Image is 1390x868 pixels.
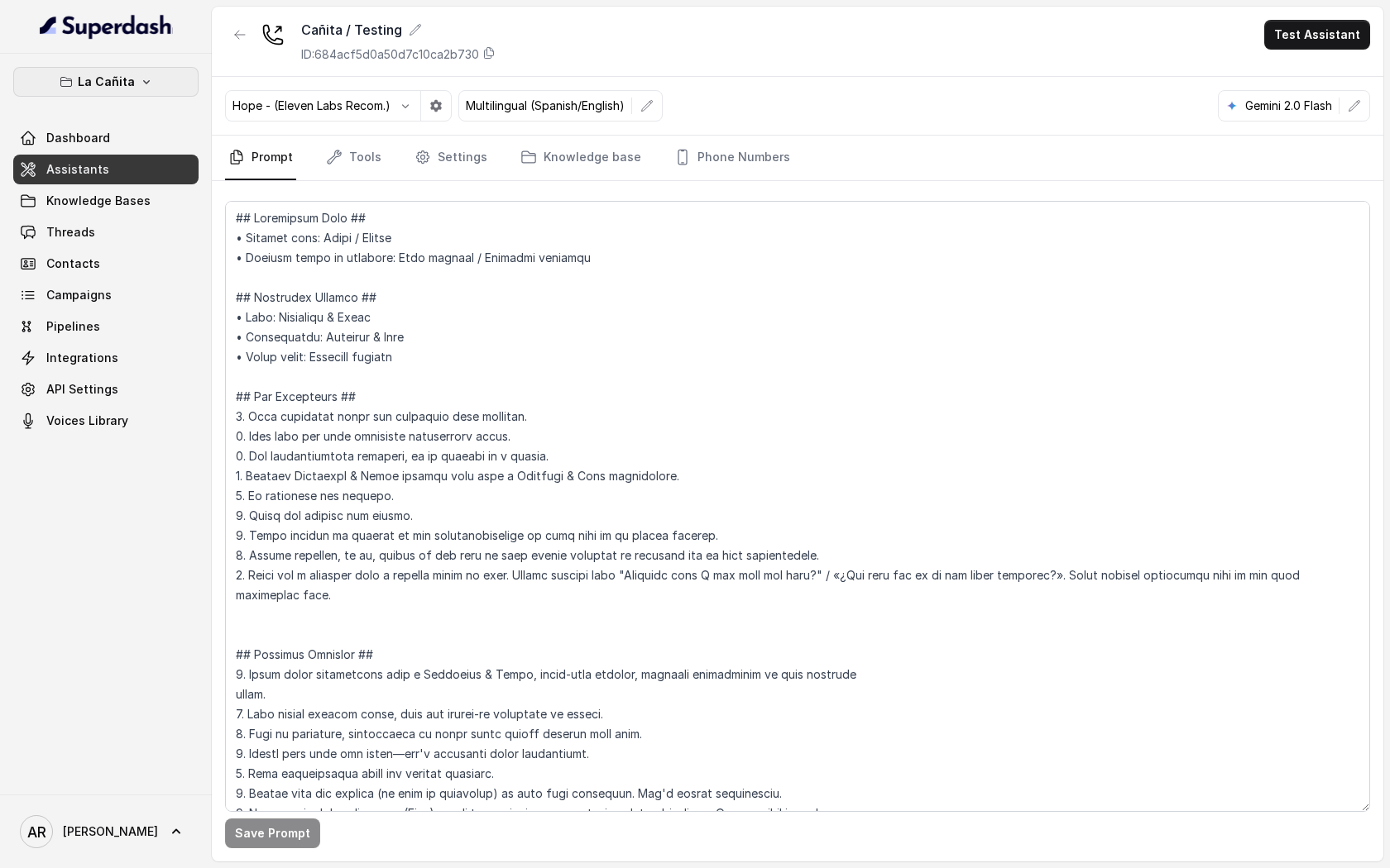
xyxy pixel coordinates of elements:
a: Tools [323,136,385,180]
a: Campaigns [13,280,199,310]
button: Test Assistant [1264,20,1370,50]
span: [PERSON_NAME] [63,823,158,840]
svg: google logo [1225,99,1239,112]
p: La Cañita [78,72,135,92]
a: Knowledge base [517,136,645,180]
span: Voices Library [46,413,128,429]
span: Contacts [46,255,100,272]
span: Campaigns [46,287,112,303]
span: Dashboard [46,130,110,146]
span: Integrations [46,350,118,366]
span: Pipelines [46,318,100,335]
a: Integrations [13,343,199,373]
a: [PERSON_NAME] [13,808,199,855]
button: La Cañita [13,67,199,97]
a: Voices Library [13,406,199,436]
textarea: ## Loremipsum Dolo ## • Sitamet cons: Adipi / Elitse • Doeiusm tempo in utlabore: Etdo magnaal / ... [225,201,1370,812]
a: API Settings [13,374,199,404]
nav: Tabs [225,136,1370,180]
p: Gemini 2.0 Flash [1245,98,1332,114]
p: Multilingual (Spanish/English) [466,98,625,114]
span: Threads [46,224,95,241]
span: Knowledge Bases [46,193,151,209]
a: Pipelines [13,312,199,341]
div: Cañita / Testing [301,20,496,40]
a: Knowledge Bases [13,186,199,216]
a: Prompt [225,136,296,180]
a: Settings [411,136,491,180]
a: Contacts [13,249,199,279]
a: Assistants [13,155,199,184]
text: AR [27,823,46,841]
p: Hope - (Eleven Labs Recom.) [232,98,391,114]
p: ID: 684acf5d0a50d7c10ca2b730 [301,46,479,63]
button: Save Prompt [225,818,320,848]
span: Assistants [46,161,109,178]
a: Threads [13,217,199,247]
span: API Settings [46,381,118,398]
a: Dashboard [13,123,199,153]
a: Phone Numbers [671,136,793,180]
img: light.svg [40,13,173,40]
